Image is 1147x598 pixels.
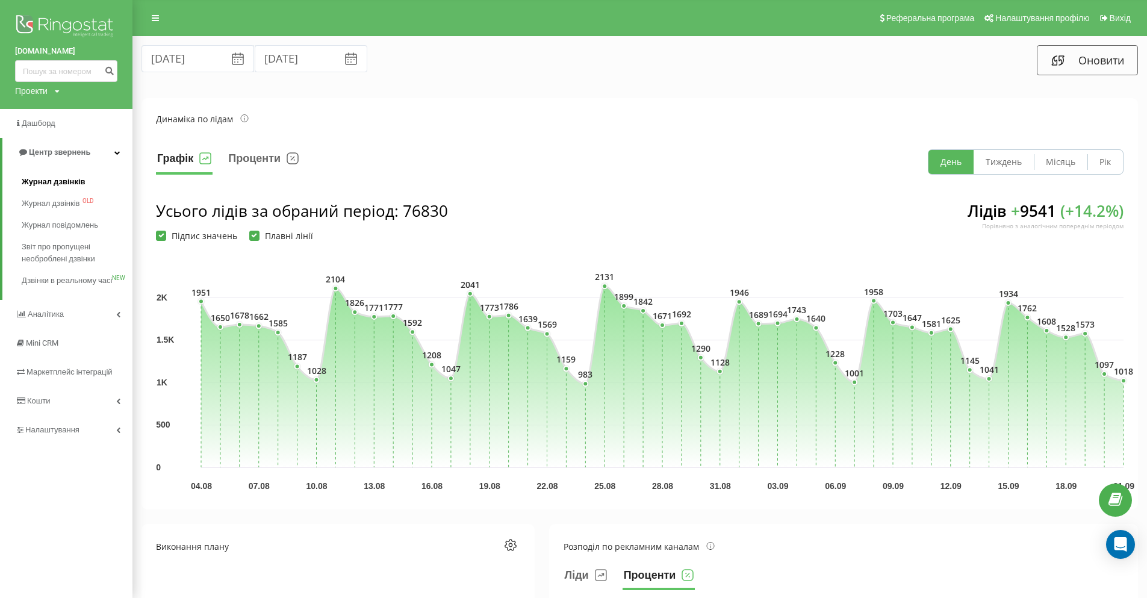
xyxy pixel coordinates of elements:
[157,335,175,344] text: 1.5K
[825,481,846,491] text: 06.09
[974,150,1034,174] button: Тиждень
[518,313,538,325] text: 1639
[191,481,212,491] text: 04.08
[903,312,922,323] text: 1647
[1034,150,1087,174] button: Місяць
[157,378,167,387] text: 1K
[980,364,999,375] text: 1041
[26,367,113,376] span: Маркетплейс інтеграцій
[22,193,132,214] a: Журнал дзвінківOLD
[480,302,499,313] text: 1773
[960,355,980,366] text: 1145
[22,198,79,210] span: Журнал дзвінків
[249,311,269,322] text: 1662
[883,481,904,491] text: 09.09
[15,60,117,82] input: Пошук за номером
[479,481,500,491] text: 19.08
[29,148,90,157] span: Центр звернень
[15,12,117,42] img: Ringostat logo
[15,45,117,57] a: [DOMAIN_NAME]
[787,304,806,316] text: 1743
[22,270,132,291] a: Дзвінки в реальному часіNEW
[441,363,461,375] text: 1047
[22,171,132,193] a: Журнал дзвінків
[691,343,710,354] text: 1290
[578,369,592,380] text: 983
[307,365,326,376] text: 1028
[22,275,112,287] span: Дзвінки в реальному часі
[22,219,98,231] span: Журнал повідомлень
[767,481,788,491] text: 03.09
[157,293,167,302] text: 2K
[536,481,558,491] text: 22.08
[156,420,170,429] text: 500
[886,13,975,23] span: Реферальна програма
[499,301,518,312] text: 1786
[156,149,213,175] button: Графік
[22,236,132,270] a: Звіт про пропущені необроблені дзвінки
[1110,13,1131,23] span: Вихід
[345,297,364,308] text: 1826
[1037,45,1138,75] button: Оновити
[594,481,615,491] text: 25.08
[421,481,443,491] text: 16.08
[749,309,768,320] text: 1689
[1037,316,1056,327] text: 1608
[928,150,974,174] button: День
[1106,530,1135,559] div: Open Intercom Messenger
[15,85,48,97] div: Проекти
[883,308,903,319] text: 1703
[156,200,448,222] div: Усього лідів за обраний період : 76830
[227,149,300,175] button: Проценти
[633,296,653,307] text: 1842
[652,481,673,491] text: 28.08
[156,463,161,472] text: 0
[653,310,672,322] text: 1671
[26,338,58,347] span: Mini CRM
[623,566,695,590] button: Проценти
[995,13,1089,23] span: Налаштування профілю
[28,310,64,319] span: Аналiтика
[710,357,730,368] text: 1128
[288,351,307,363] text: 1187
[249,481,270,491] text: 07.08
[999,288,1018,299] text: 1934
[768,308,788,320] text: 1694
[940,481,962,491] text: 12.09
[364,302,384,313] text: 1771
[1087,150,1123,174] button: Рік
[1011,200,1020,222] span: +
[1056,322,1075,334] text: 1528
[1018,302,1037,314] text: 1762
[22,241,126,265] span: Звіт про пропущені необроблені дзвінки
[922,318,941,329] text: 1581
[156,540,229,553] div: Виконання плану
[1095,359,1114,370] text: 1097
[2,138,132,167] a: Центр звернень
[1055,481,1077,491] text: 18.09
[306,481,327,491] text: 10.08
[22,119,55,128] span: Дашборд
[364,481,385,491] text: 13.08
[249,231,313,241] label: Плавні лінії
[22,214,132,236] a: Журнал повідомлень
[1113,481,1134,491] text: 21.09
[564,566,608,590] button: Ліди
[422,349,441,361] text: 1208
[845,367,864,379] text: 1001
[156,113,249,125] div: Динаміка по лідам
[614,291,633,302] text: 1899
[968,200,1124,241] div: Лідів 9541
[1114,366,1133,377] text: 1018
[710,481,731,491] text: 31.08
[156,231,237,241] label: Підпис значень
[564,540,715,553] div: Розподіл по рекламним каналам
[1060,200,1124,222] span: ( + 14.2 %)
[27,396,50,405] span: Кошти
[22,176,85,188] span: Журнал дзвінків
[230,310,249,321] text: 1678
[968,222,1124,230] div: Порівняно з аналогічним попереднім періодом
[25,425,79,434] span: Налаштування
[998,481,1019,491] text: 15.09
[211,312,230,323] text: 1650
